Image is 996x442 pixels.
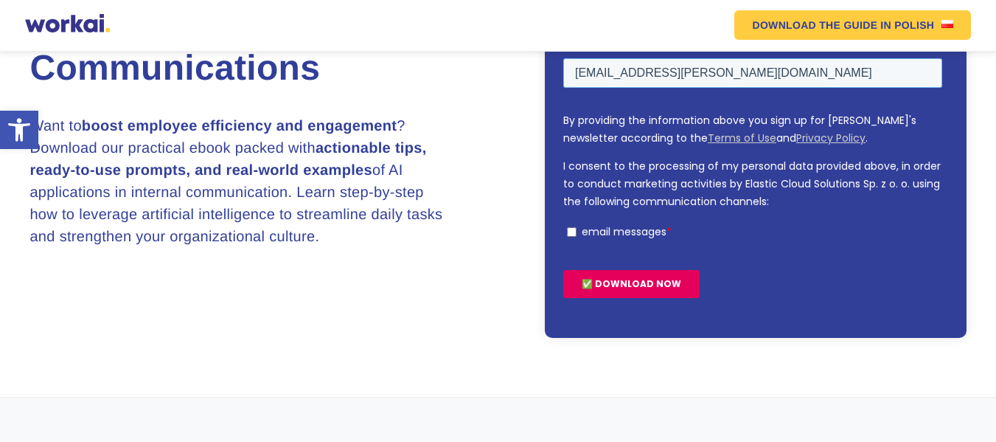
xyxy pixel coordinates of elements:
[29,115,451,248] h3: Want to ? Download our practical ebook packed with of AI applications in internal communication. ...
[29,13,498,87] h1: AI in Internal Communications
[941,20,953,28] img: US flag
[752,20,877,30] em: DOWNLOAD THE GUIDE
[734,10,971,40] a: DOWNLOAD THE GUIDEIN POLISHUS flag
[82,118,397,134] strong: boost employee efficiency and engagement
